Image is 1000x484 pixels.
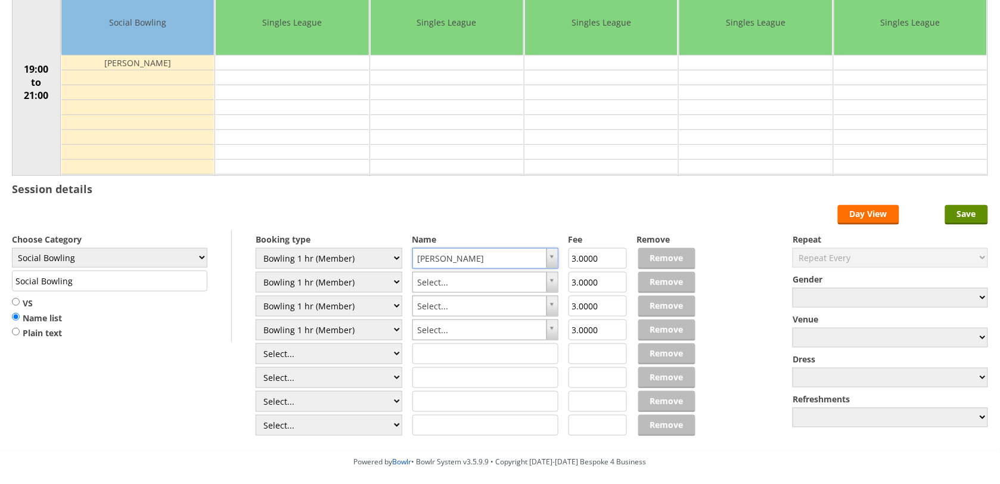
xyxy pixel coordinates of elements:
[256,234,402,245] label: Booking type
[412,248,559,269] a: [PERSON_NAME]
[393,457,412,467] a: Bowlr
[12,312,62,324] label: Name list
[61,55,214,70] td: [PERSON_NAME]
[354,457,647,467] span: Powered by • Bowlr System v3.5.9.9 • Copyright [DATE]-[DATE] Bespoke 4 Business
[418,249,543,268] span: [PERSON_NAME]
[418,272,543,292] span: Select...
[793,314,988,325] label: Venue
[793,234,988,245] label: Repeat
[412,272,559,293] a: Select...
[12,182,92,196] h3: Session details
[945,205,988,225] input: Save
[569,234,627,245] label: Fee
[793,353,988,365] label: Dress
[418,320,543,340] span: Select...
[412,234,559,245] label: Name
[12,234,207,245] label: Choose Category
[12,297,20,306] input: VS
[12,312,20,321] input: Name list
[418,296,543,316] span: Select...
[12,271,207,291] input: Title/Description
[412,319,559,340] a: Select...
[12,327,20,336] input: Plain text
[838,205,899,225] a: Day View
[12,327,62,339] label: Plain text
[12,297,62,309] label: VS
[793,393,988,405] label: Refreshments
[793,274,988,285] label: Gender
[412,296,559,317] a: Select...
[636,234,695,245] label: Remove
